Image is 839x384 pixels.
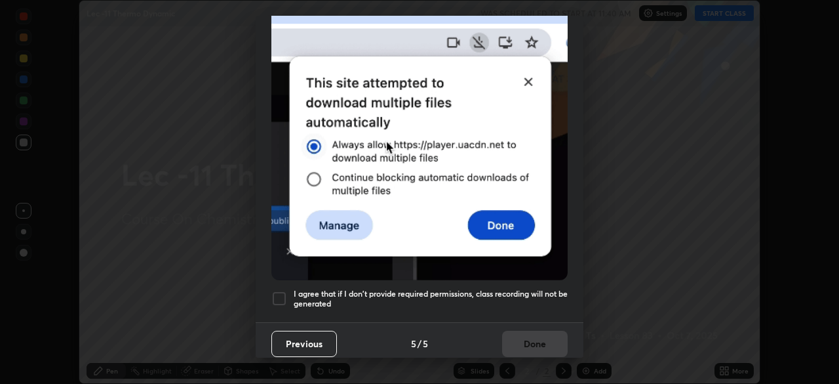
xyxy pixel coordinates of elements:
[418,337,421,351] h4: /
[271,331,337,357] button: Previous
[423,337,428,351] h4: 5
[294,289,568,309] h5: I agree that if I don't provide required permissions, class recording will not be generated
[411,337,416,351] h4: 5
